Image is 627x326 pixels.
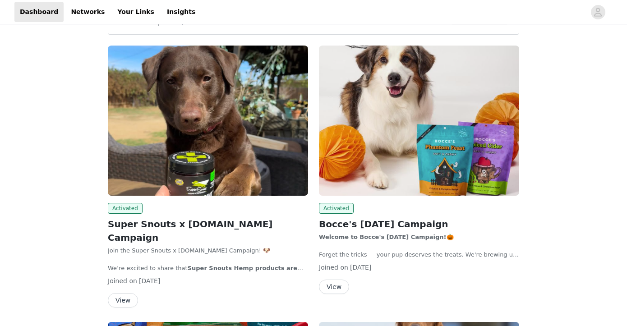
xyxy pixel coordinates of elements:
[319,250,519,259] p: Forget the tricks — your pup deserves the treats. We're brewing up something spooky (& sweet!) th...
[108,203,143,214] span: Activated
[108,217,308,244] h2: Super Snouts x [DOMAIN_NAME] Campaign
[319,234,447,240] strong: Welcome to Bocce's [DATE] Campaign!
[319,264,348,271] span: Joined on
[594,5,602,19] div: avatar
[139,277,160,285] span: [DATE]
[108,297,138,304] a: View
[319,217,519,231] h2: Bocce's [DATE] Campaign
[108,277,137,285] span: Joined on
[319,203,354,214] span: Activated
[108,264,308,273] p: We’re excited to share that
[108,46,308,196] img: Super Snouts Hemp Company
[112,2,160,22] a: Your Links
[14,2,64,22] a: Dashboard
[108,246,308,255] p: Join the Super Snouts x [DOMAIN_NAME] Campaign! 🐶
[350,264,371,271] span: [DATE]
[319,233,519,242] p: 🎃
[108,265,303,280] strong: Super Snouts Hemp products are now available on [DOMAIN_NAME]
[161,2,201,22] a: Insights
[319,280,349,294] button: View
[65,2,110,22] a: Networks
[319,284,349,290] a: View
[108,293,138,308] button: View
[319,46,519,196] img: Bocce's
